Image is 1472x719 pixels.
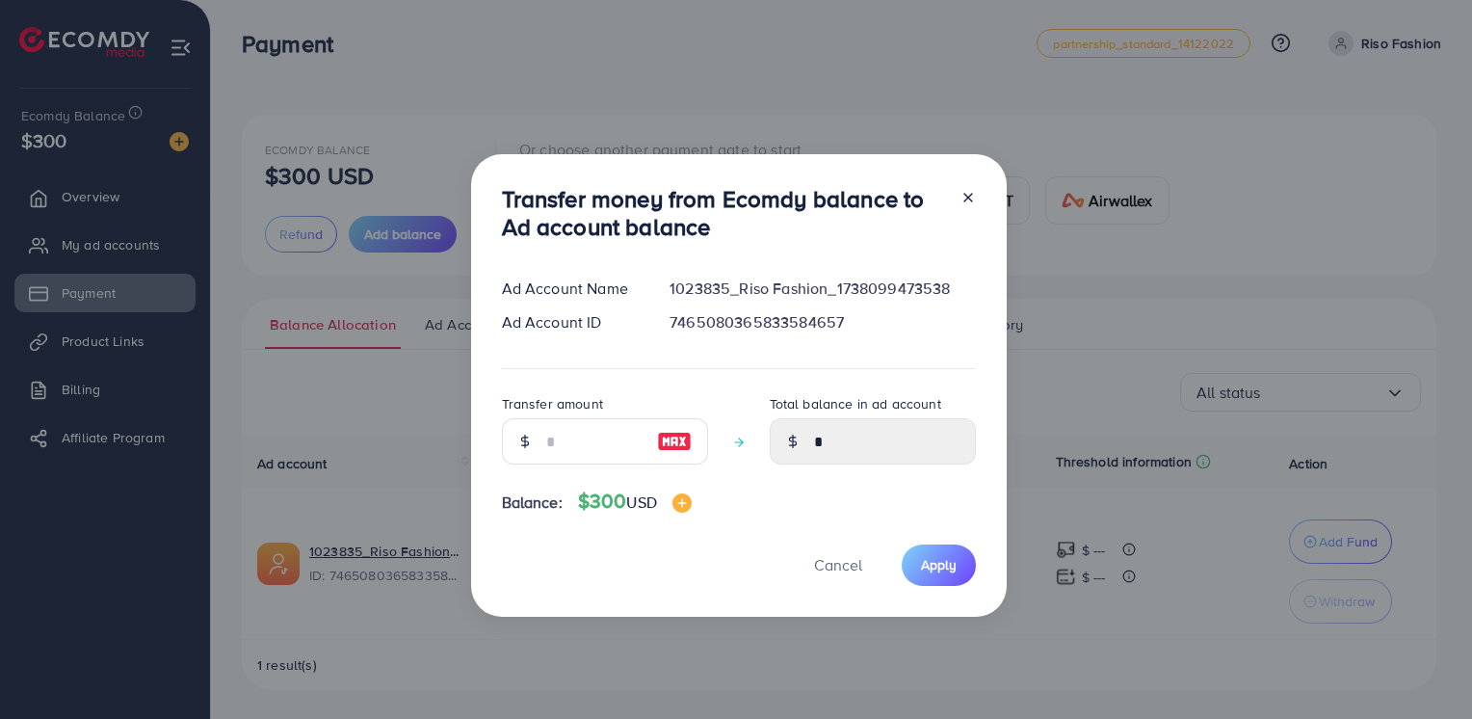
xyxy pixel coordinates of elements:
h3: Transfer money from Ecomdy balance to Ad account balance [502,185,945,241]
div: Ad Account ID [486,311,655,333]
span: USD [626,492,656,513]
button: Apply [902,545,976,586]
img: image [657,430,692,453]
h4: $300 [578,490,692,514]
span: Balance: [502,492,563,514]
div: Ad Account Name [486,278,655,300]
span: Apply [921,555,957,574]
div: 1023835_Riso Fashion_1738099473538 [654,278,990,300]
img: image [672,493,692,513]
iframe: Chat [1390,632,1458,705]
button: Cancel [790,545,886,586]
div: 7465080365833584657 [654,311,990,333]
label: Total balance in ad account [770,394,941,413]
span: Cancel [814,554,862,575]
label: Transfer amount [502,394,603,413]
